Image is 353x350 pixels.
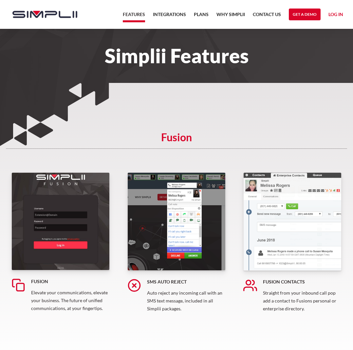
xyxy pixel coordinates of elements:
a: Fusion ContactsStraight from your inbound call pop add a contact to Fusions personal or enterpris... [243,172,342,328]
p: Auto reject any incoming call with an SMS text message, included in all Simplii packages. [147,289,226,313]
a: Why Simplii [216,10,245,22]
h5: Fusion [31,278,110,285]
a: FusionElevate your communications, elevate your business. The future of unified communications, a... [11,172,110,328]
p: Straight from your inbound call pop add a contact to Fusions personal or enterprise directory. [263,289,342,313]
h5: Fusion [6,134,347,149]
a: Contact US [253,10,281,22]
img: Simplii [12,11,77,18]
a: Features [123,10,145,22]
h1: Simplii Features [6,49,347,63]
h5: SMS Auto Reject [147,279,226,285]
a: SMS Auto RejectAuto reject any incoming call with an SMS text message, included in all Simplii pa... [127,172,226,328]
a: Log in [328,10,343,20]
a: Plans [194,10,209,22]
a: Get a Demo [289,9,321,20]
p: Elevate your communications, elevate your business. The future of unified communications, at your... [31,289,110,312]
a: Integrations [153,10,186,22]
h5: Fusion Contacts [263,279,342,285]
